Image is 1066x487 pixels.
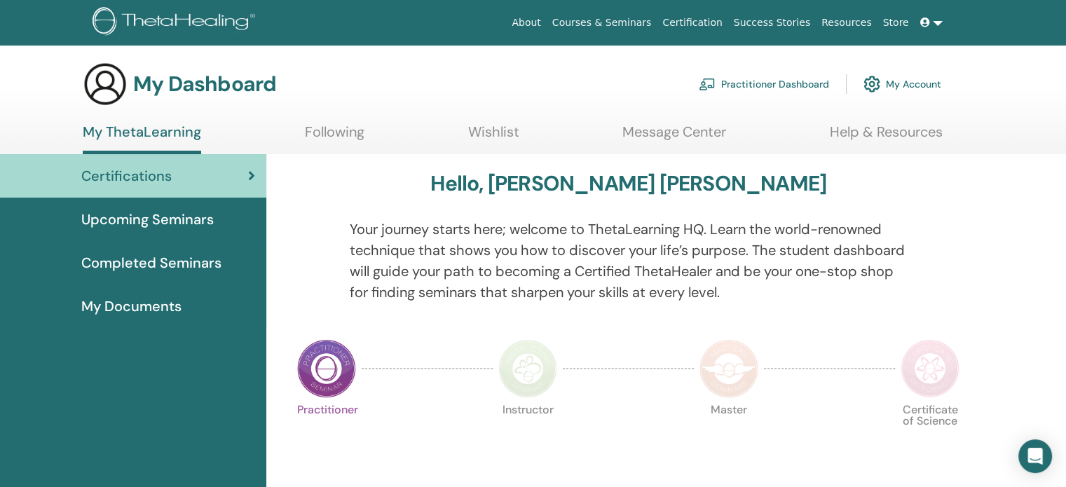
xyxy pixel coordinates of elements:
[81,209,214,230] span: Upcoming Seminars
[81,165,172,186] span: Certifications
[699,404,758,463] p: Master
[81,296,182,317] span: My Documents
[81,252,221,273] span: Completed Seminars
[699,69,829,100] a: Practitioner Dashboard
[133,71,276,97] h3: My Dashboard
[83,62,128,107] img: generic-user-icon.jpg
[622,123,726,151] a: Message Center
[699,78,716,90] img: chalkboard-teacher.svg
[547,10,657,36] a: Courses & Seminars
[297,404,356,463] p: Practitioner
[350,219,908,303] p: Your journey starts here; welcome to ThetaLearning HQ. Learn the world-renowned technique that sh...
[468,123,519,151] a: Wishlist
[1018,439,1052,473] div: Open Intercom Messenger
[297,339,356,398] img: Practitioner
[901,404,959,463] p: Certificate of Science
[498,339,557,398] img: Instructor
[93,7,260,39] img: logo.png
[498,404,557,463] p: Instructor
[863,72,880,96] img: cog.svg
[728,10,816,36] a: Success Stories
[83,123,201,154] a: My ThetaLearning
[830,123,943,151] a: Help & Resources
[506,10,546,36] a: About
[430,171,826,196] h3: Hello, [PERSON_NAME] [PERSON_NAME]
[657,10,727,36] a: Certification
[816,10,877,36] a: Resources
[877,10,915,36] a: Store
[305,123,364,151] a: Following
[863,69,941,100] a: My Account
[699,339,758,398] img: Master
[901,339,959,398] img: Certificate of Science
